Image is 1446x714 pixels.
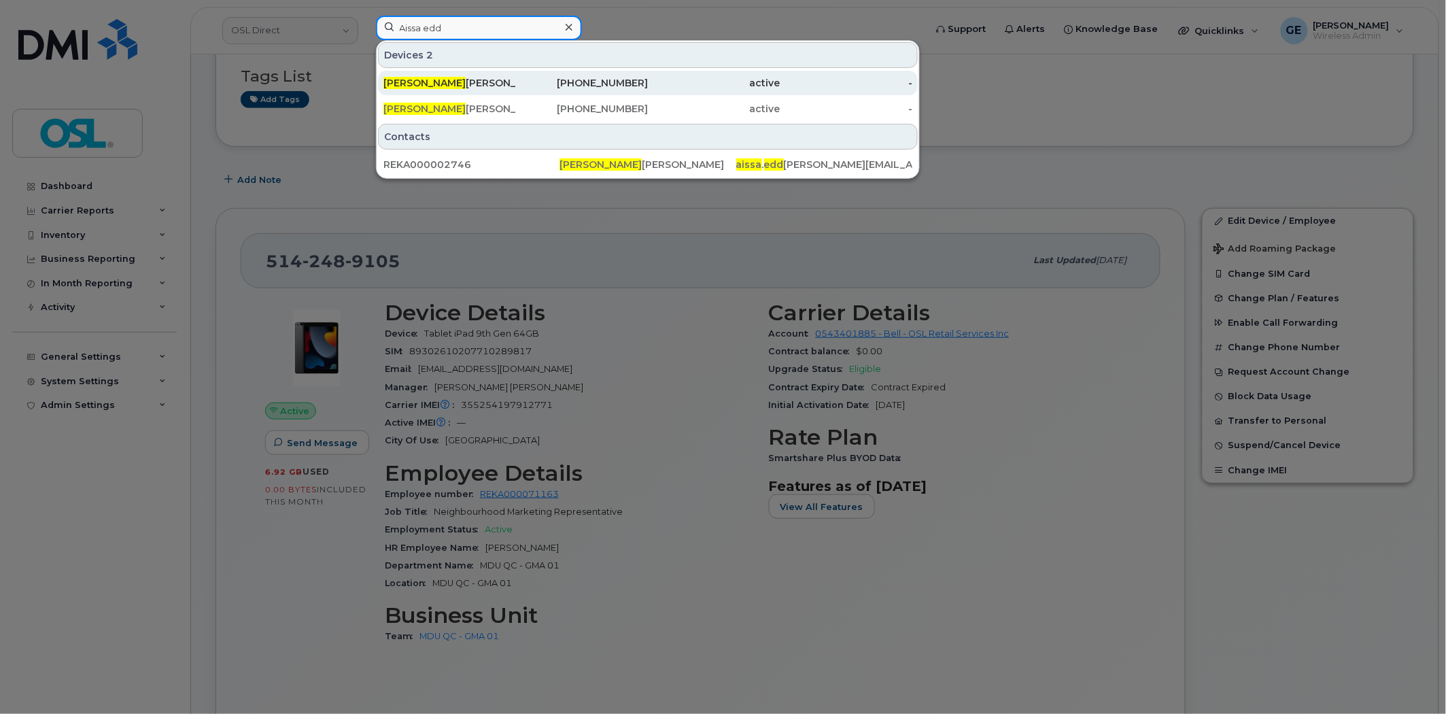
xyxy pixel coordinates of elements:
[378,71,918,95] a: [PERSON_NAME][PERSON_NAME][PHONE_NUMBER]active-
[780,76,913,90] div: -
[378,152,918,177] a: REKA000002746[PERSON_NAME][PERSON_NAME]aissa.edd[PERSON_NAME][EMAIL_ADDRESS][DOMAIN_NAME]
[764,158,784,171] span: edd
[378,42,918,68] div: Devices
[648,76,780,90] div: active
[516,76,649,90] div: [PHONE_NUMBER]
[560,158,736,171] div: [PERSON_NAME]
[378,97,918,121] a: [PERSON_NAME][PERSON_NAME][PHONE_NUMBER]active-
[383,77,466,89] span: [PERSON_NAME]
[378,124,918,150] div: Contacts
[383,76,516,90] div: [PERSON_NAME]
[736,158,762,171] span: aissa
[376,16,582,40] input: Find something...
[383,102,516,116] div: [PERSON_NAME]
[648,102,780,116] div: active
[780,102,913,116] div: -
[516,102,649,116] div: [PHONE_NUMBER]
[560,158,642,171] span: [PERSON_NAME]
[426,48,433,62] span: 2
[383,158,560,171] div: REKA000002746
[383,103,466,115] span: [PERSON_NAME]
[736,158,912,171] div: . [PERSON_NAME][EMAIL_ADDRESS][DOMAIN_NAME]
